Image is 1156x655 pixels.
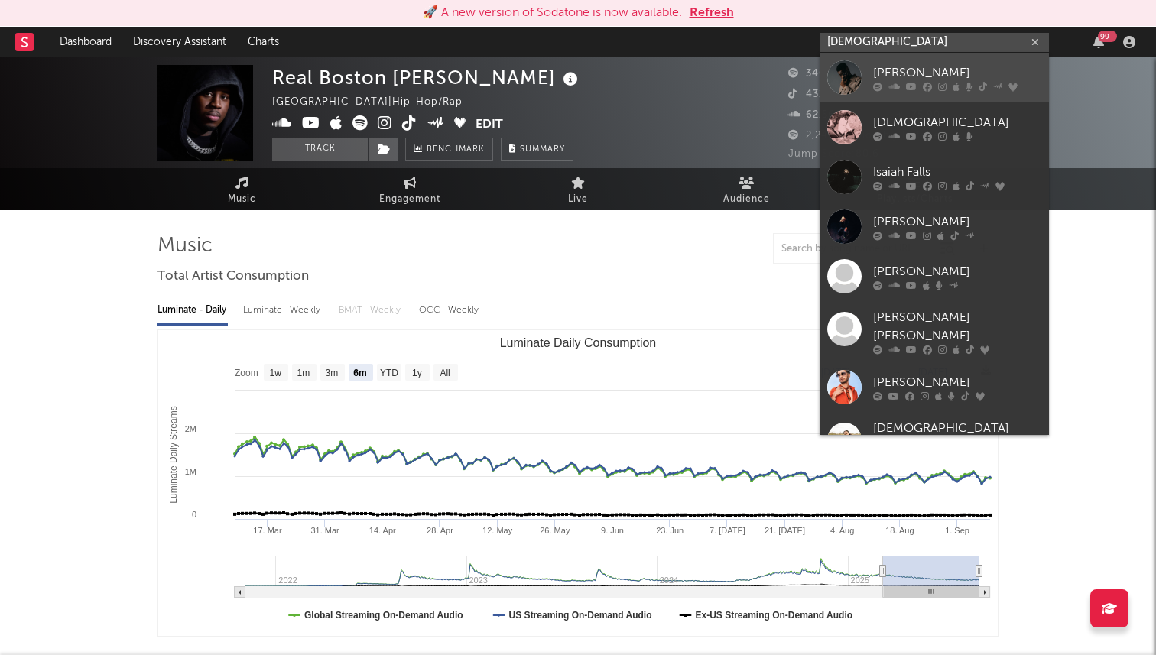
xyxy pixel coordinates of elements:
[873,63,1041,82] div: [PERSON_NAME]
[297,368,310,378] text: 1m
[122,27,237,57] a: Discovery Assistant
[304,610,463,621] text: Global Streaming On-Demand Audio
[272,138,368,161] button: Track
[157,268,309,286] span: Total Artist Consumption
[326,368,339,378] text: 3m
[369,526,396,535] text: 14. Apr
[788,110,842,120] span: 62,560
[885,526,914,535] text: 18. Aug
[380,368,398,378] text: YTD
[820,102,1049,152] a: [DEMOGRAPHIC_DATA]
[820,301,1049,362] a: [PERSON_NAME] [PERSON_NAME]
[723,190,770,209] span: Audience
[270,368,282,378] text: 1w
[520,145,565,154] span: Summary
[500,336,657,349] text: Luminate Daily Consumption
[696,610,853,621] text: Ex-US Streaming On-Demand Audio
[272,65,582,90] div: Real Boston [PERSON_NAME]
[873,420,1041,456] div: [DEMOGRAPHIC_DATA] Dreads
[1098,31,1117,42] div: 99 +
[379,190,440,209] span: Engagement
[427,141,485,159] span: Benchmark
[873,309,1041,345] div: [PERSON_NAME] [PERSON_NAME]
[168,406,179,503] text: Luminate Daily Streams
[540,526,570,535] text: 26. May
[774,243,935,255] input: Search by song name or URL
[820,251,1049,301] a: [PERSON_NAME]
[710,526,745,535] text: 7. [DATE]
[820,412,1049,473] a: [DEMOGRAPHIC_DATA] Dreads
[765,526,805,535] text: 21. [DATE]
[423,4,682,22] div: 🚀 A new version of Sodatone is now available.
[873,113,1041,131] div: [DEMOGRAPHIC_DATA]
[1093,36,1104,48] button: 99+
[310,526,339,535] text: 31. Mar
[501,138,573,161] button: Summary
[158,330,998,636] svg: Luminate Daily Consumption
[690,4,734,22] button: Refresh
[873,163,1041,181] div: Isaiah Falls
[405,138,493,161] a: Benchmark
[185,467,196,476] text: 1M
[873,373,1041,391] div: [PERSON_NAME]
[185,424,196,433] text: 2M
[476,115,503,135] button: Edit
[427,526,453,535] text: 28. Apr
[494,168,662,210] a: Live
[656,526,684,535] text: 23. Jun
[237,27,290,57] a: Charts
[157,297,228,323] div: Luminate - Daily
[820,53,1049,102] a: [PERSON_NAME]
[49,27,122,57] a: Dashboard
[788,69,847,79] span: 340,176
[820,152,1049,202] a: Isaiah Falls
[820,362,1049,412] a: [PERSON_NAME]
[601,526,624,535] text: 9. Jun
[788,131,950,141] span: 2,246,218 Monthly Listeners
[662,168,830,210] a: Audience
[873,212,1041,231] div: [PERSON_NAME]
[568,190,588,209] span: Live
[788,89,849,99] span: 432,800
[482,526,513,535] text: 12. May
[353,368,366,378] text: 6m
[243,297,323,323] div: Luminate - Weekly
[235,368,258,378] text: Zoom
[326,168,494,210] a: Engagement
[272,93,480,112] div: [GEOGRAPHIC_DATA] | Hip-Hop/Rap
[873,262,1041,280] div: [PERSON_NAME]
[830,526,854,535] text: 4. Aug
[509,610,652,621] text: US Streaming On-Demand Audio
[440,368,450,378] text: All
[412,368,422,378] text: 1y
[788,149,879,159] span: Jump Score: 80.6
[419,297,480,323] div: OCC - Weekly
[157,168,326,210] a: Music
[945,526,969,535] text: 1. Sep
[820,202,1049,251] a: [PERSON_NAME]
[192,510,196,519] text: 0
[253,526,282,535] text: 17. Mar
[228,190,256,209] span: Music
[820,33,1049,52] input: Search for artists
